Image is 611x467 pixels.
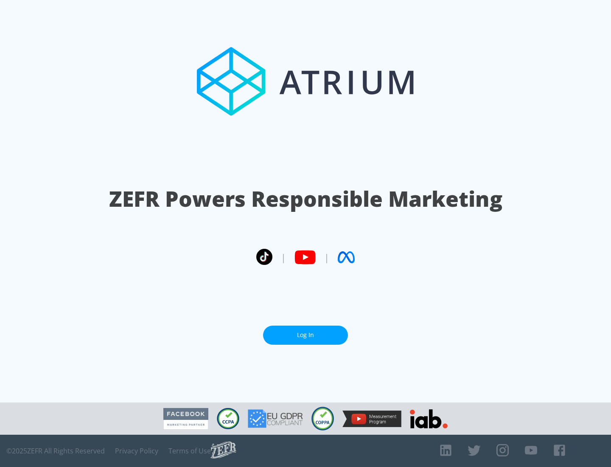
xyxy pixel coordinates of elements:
a: Privacy Policy [115,447,158,455]
img: COPPA Compliant [311,407,334,430]
img: GDPR Compliant [248,409,303,428]
h1: ZEFR Powers Responsible Marketing [109,184,502,214]
a: Log In [263,326,348,345]
img: YouTube Measurement Program [342,411,401,427]
span: | [324,251,329,264]
a: Terms of Use [168,447,211,455]
span: © 2025 ZEFR All Rights Reserved [6,447,105,455]
img: Facebook Marketing Partner [163,408,208,430]
span: | [281,251,286,264]
img: CCPA Compliant [217,408,239,429]
img: IAB [410,409,448,428]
